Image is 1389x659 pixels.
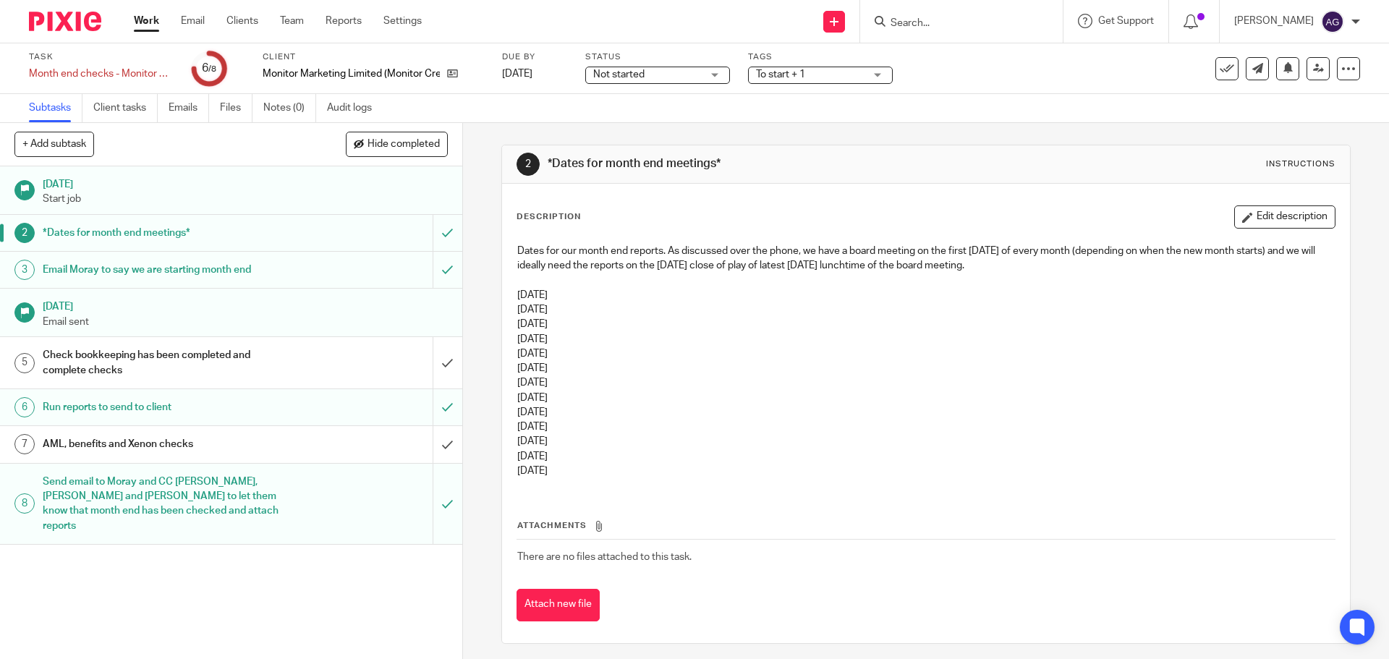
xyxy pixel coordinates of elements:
[889,17,1019,30] input: Search
[517,153,540,176] div: 2
[14,434,35,454] div: 7
[327,94,383,122] a: Audit logs
[517,211,581,223] p: Description
[548,156,957,171] h1: *Dates for month end meetings*
[202,60,216,77] div: 6
[43,296,448,314] h1: [DATE]
[169,94,209,122] a: Emails
[43,315,448,329] p: Email sent
[756,69,805,80] span: To start + 1
[29,12,101,31] img: Pixie
[14,493,35,514] div: 8
[1098,16,1154,26] span: Get Support
[517,375,1334,390] p: [DATE]
[326,14,362,28] a: Reports
[517,302,1334,317] p: [DATE]
[585,51,730,63] label: Status
[517,434,1334,448] p: [DATE]
[517,589,600,621] button: Attach new file
[593,69,645,80] span: Not started
[43,396,293,418] h1: Run reports to send to client
[14,397,35,417] div: 6
[517,464,1334,478] p: [DATE]
[263,51,484,63] label: Client
[517,244,1334,273] p: Dates for our month end reports. As discussed over the phone, we have a board meeting on the firs...
[502,51,567,63] label: Due by
[1266,158,1335,170] div: Instructions
[502,69,532,79] span: [DATE]
[517,449,1334,464] p: [DATE]
[29,51,174,63] label: Task
[43,222,293,244] h1: *Dates for month end meetings*
[748,51,893,63] label: Tags
[346,132,448,156] button: Hide completed
[134,14,159,28] a: Work
[14,260,35,280] div: 3
[517,317,1334,331] p: [DATE]
[14,132,94,156] button: + Add subtask
[517,332,1334,346] p: [DATE]
[368,139,440,150] span: Hide completed
[208,65,216,73] small: /8
[14,223,35,243] div: 2
[517,420,1334,434] p: [DATE]
[226,14,258,28] a: Clients
[263,94,316,122] a: Notes (0)
[29,94,82,122] a: Subtasks
[43,174,448,192] h1: [DATE]
[280,14,304,28] a: Team
[1321,10,1344,33] img: svg%3E
[1234,14,1314,28] p: [PERSON_NAME]
[14,353,35,373] div: 5
[93,94,158,122] a: Client tasks
[220,94,252,122] a: Files
[43,433,293,455] h1: AML, benefits and Xenon checks
[43,471,293,537] h1: Send email to Moray and CC [PERSON_NAME], [PERSON_NAME] and [PERSON_NAME] to let them know that m...
[43,344,293,381] h1: Check bookkeeping has been completed and complete checks
[517,391,1334,405] p: [DATE]
[383,14,422,28] a: Settings
[517,346,1334,361] p: [DATE]
[43,192,448,206] p: Start job
[517,288,1334,302] p: [DATE]
[29,67,174,81] div: Month end checks - Monitor Creative - Xero - [DATE]
[29,67,174,81] div: Month end checks - Monitor Creative - Xero - September 2025
[263,67,440,81] p: Monitor Marketing Limited (Monitor Creative)
[1234,205,1335,229] button: Edit description
[517,522,587,530] span: Attachments
[517,405,1334,420] p: [DATE]
[181,14,205,28] a: Email
[517,552,692,562] span: There are no files attached to this task.
[517,361,1334,375] p: [DATE]
[43,259,293,281] h1: Email Moray to say we are starting month end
